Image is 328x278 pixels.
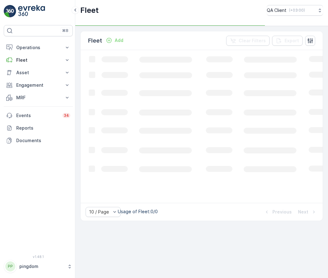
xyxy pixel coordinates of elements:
[16,137,70,144] p: Documents
[16,95,60,101] p: MRF
[297,208,318,216] button: Next
[16,82,60,88] p: Engagement
[4,255,73,259] span: v 1.48.1
[4,79,73,91] button: Engagement
[5,261,15,271] div: PP
[80,5,99,15] p: Fleet
[298,209,308,215] p: Next
[103,37,126,44] button: Add
[64,113,69,118] p: 34
[62,28,68,33] p: ⌘B
[16,112,59,119] p: Events
[16,57,60,63] p: Fleet
[16,125,70,131] p: Reports
[267,7,286,13] p: QA Client
[4,91,73,104] button: MRF
[4,41,73,54] button: Operations
[226,36,270,46] button: Clear Filters
[19,263,64,270] p: pingdom
[263,208,292,216] button: Previous
[88,36,102,45] p: Fleet
[289,8,305,13] p: ( +03:00 )
[4,260,73,273] button: PPpingdom
[239,38,266,44] p: Clear Filters
[4,54,73,66] button: Fleet
[16,69,60,76] p: Asset
[16,44,60,51] p: Operations
[115,37,123,44] p: Add
[4,5,16,18] img: logo
[4,66,73,79] button: Asset
[267,5,323,16] button: QA Client(+03:00)
[4,109,73,122] a: Events34
[272,36,303,46] button: Export
[272,209,292,215] p: Previous
[4,134,73,147] a: Documents
[118,209,158,215] p: Usage of Fleet : 0/0
[4,122,73,134] a: Reports
[285,38,299,44] p: Export
[18,5,45,18] img: logo_light-DOdMpM7g.png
